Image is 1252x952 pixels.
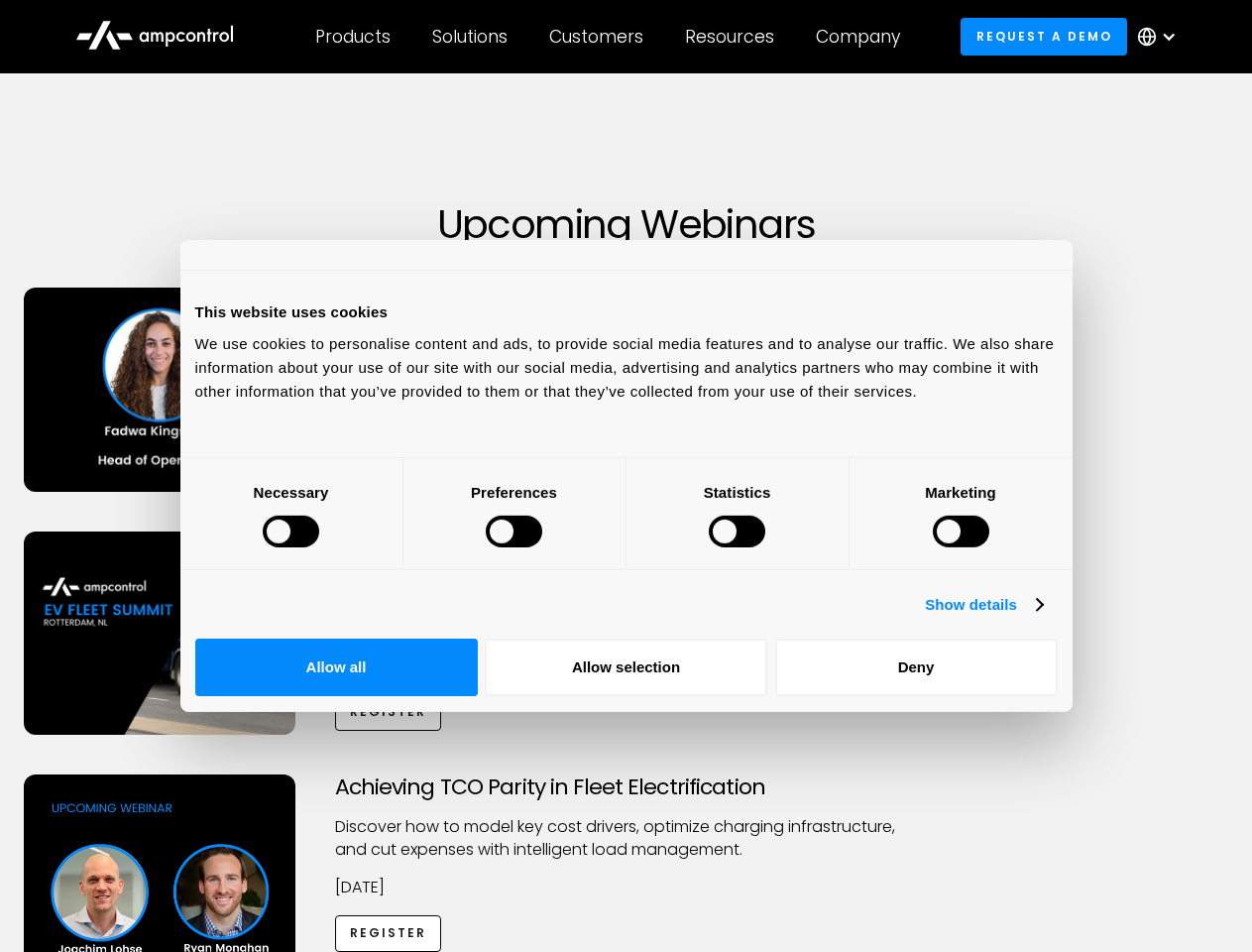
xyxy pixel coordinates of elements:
[816,26,900,48] div: Company
[335,694,442,731] a: Register
[195,639,478,696] button: Allow all
[24,200,1229,248] h1: Upcoming Webinars
[961,18,1127,55] a: Request a demo
[335,877,918,898] p: [DATE]
[471,483,557,500] strong: Preferences
[315,26,391,48] div: Products
[432,26,508,48] div: Solutions
[254,483,329,500] strong: Necessary
[685,26,774,48] div: Resources
[549,26,643,48] div: Customers
[925,593,1042,617] a: Show details
[335,774,918,800] h3: Achieving TCO Parity in Fleet Electrification
[335,816,918,861] p: Discover how to model key cost drivers, optimize charging infrastructure, and cut expenses with i...
[485,639,767,696] button: Allow selection
[195,300,1058,324] div: This website uses cookies
[195,331,1058,403] div: We use cookies to personalise content and ads, to provide social media features and to analyse ou...
[704,483,771,500] strong: Statistics
[925,483,996,500] strong: Marketing
[775,639,1058,696] button: Deny
[335,915,442,952] a: Register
